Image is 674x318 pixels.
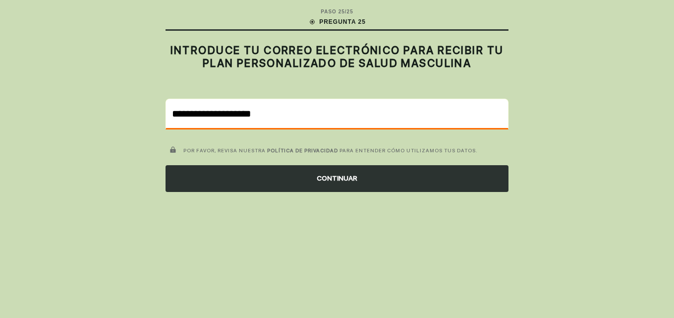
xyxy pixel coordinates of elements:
a: POLÍTICA DE PRIVACIDAD [267,147,338,153]
div: CONTINUAR [166,165,508,192]
h2: INTRODUCE TU CORREO ELECTRÓNICO PARA RECIBIR TU PLAN PERSONALIZADO DE SALUD MASCULINA [166,44,508,70]
div: PASO 25 / 25 [321,8,353,15]
span: POR FAVOR, REVISA NUESTRA PARA ENTENDER CÓMO UTILIZAMOS TUS DATOS. [183,147,478,153]
div: PREGUNTA 25 [308,17,366,26]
